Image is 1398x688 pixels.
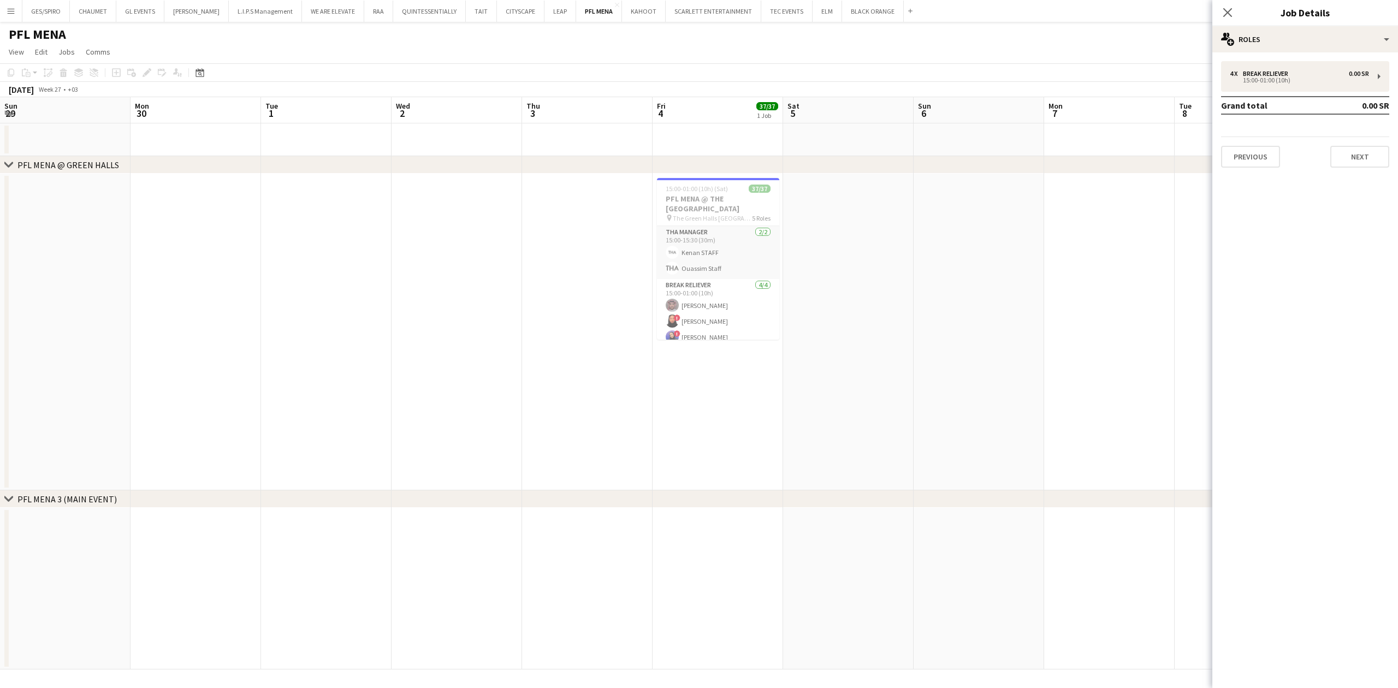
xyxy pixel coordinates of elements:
span: 30 [133,107,149,120]
div: Break reliever [1243,70,1293,78]
div: 1 Job [757,111,778,120]
a: Comms [81,45,115,59]
a: Edit [31,45,52,59]
span: Mon [135,101,149,111]
span: 6 [916,107,931,120]
div: PFL MENA @ GREEN HALLS [17,159,119,170]
span: 2 [394,107,410,120]
a: View [4,45,28,59]
td: Grand total [1221,97,1326,114]
span: 37/37 [756,102,778,110]
span: Tue [1179,101,1192,111]
span: Sun [4,101,17,111]
button: KAHOOT [622,1,666,22]
button: GES/SPIRO [22,1,70,22]
span: 37/37 [749,185,771,193]
button: Next [1330,146,1389,168]
span: Fri [657,101,666,111]
button: SCARLETT ENTERTAINMENT [666,1,761,22]
app-job-card: 15:00-01:00 (10h) (Sat)37/37PFL MENA @ THE [GEOGRAPHIC_DATA] The Green Halls [GEOGRAPHIC_DATA]5 R... [657,178,779,340]
span: 5 Roles [752,214,771,222]
button: GL EVENTS [116,1,164,22]
span: Wed [396,101,410,111]
div: 0.00 SR [1349,70,1369,78]
app-card-role: THA Manager2/215:00-15:30 (30m)Kenan STAFFOuassim Staff [657,226,779,279]
h3: Job Details [1212,5,1398,20]
span: Week 27 [36,85,63,93]
span: 29 [3,107,17,120]
div: [DATE] [9,84,34,95]
span: Edit [35,47,48,57]
span: Mon [1048,101,1063,111]
button: PFL MENA [576,1,622,22]
span: Tue [265,101,278,111]
div: 4 x [1230,70,1243,78]
span: ! [674,330,680,337]
button: ELM [813,1,842,22]
span: 4 [655,107,666,120]
span: 5 [786,107,799,120]
button: [PERSON_NAME] [164,1,229,22]
span: 3 [525,107,540,120]
span: Sun [918,101,931,111]
div: Roles [1212,26,1398,52]
button: CITYSCAPE [497,1,544,22]
span: ! [674,315,680,321]
button: QUINTESSENTIALLY [393,1,466,22]
div: +03 [68,85,78,93]
div: 15:00-01:00 (10h) [1230,78,1369,83]
span: 7 [1047,107,1063,120]
button: TAIT [466,1,497,22]
button: Previous [1221,146,1280,168]
span: 8 [1177,107,1192,120]
h3: PFL MENA @ THE [GEOGRAPHIC_DATA] [657,194,779,213]
a: Jobs [54,45,79,59]
span: View [9,47,24,57]
span: 1 [264,107,278,120]
button: WE ARE ELEVATE [302,1,364,22]
button: RAA [364,1,393,22]
app-card-role: Break reliever4/415:00-01:00 (10h)[PERSON_NAME]![PERSON_NAME]![PERSON_NAME] [657,279,779,364]
span: Sat [787,101,799,111]
span: Comms [86,47,110,57]
button: L.I.P.S Management [229,1,302,22]
div: PFL MENA 3 (MAIN EVENT) [17,494,117,505]
button: LEAP [544,1,576,22]
button: BLACK ORANGE [842,1,904,22]
td: 0.00 SR [1326,97,1389,114]
span: Jobs [58,47,75,57]
span: The Green Halls [GEOGRAPHIC_DATA] [673,214,752,222]
button: TEC EVENTS [761,1,813,22]
span: Thu [526,101,540,111]
h1: PFL MENA [9,26,66,43]
span: 15:00-01:00 (10h) (Sat) [666,185,728,193]
button: CHAUMET [70,1,116,22]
